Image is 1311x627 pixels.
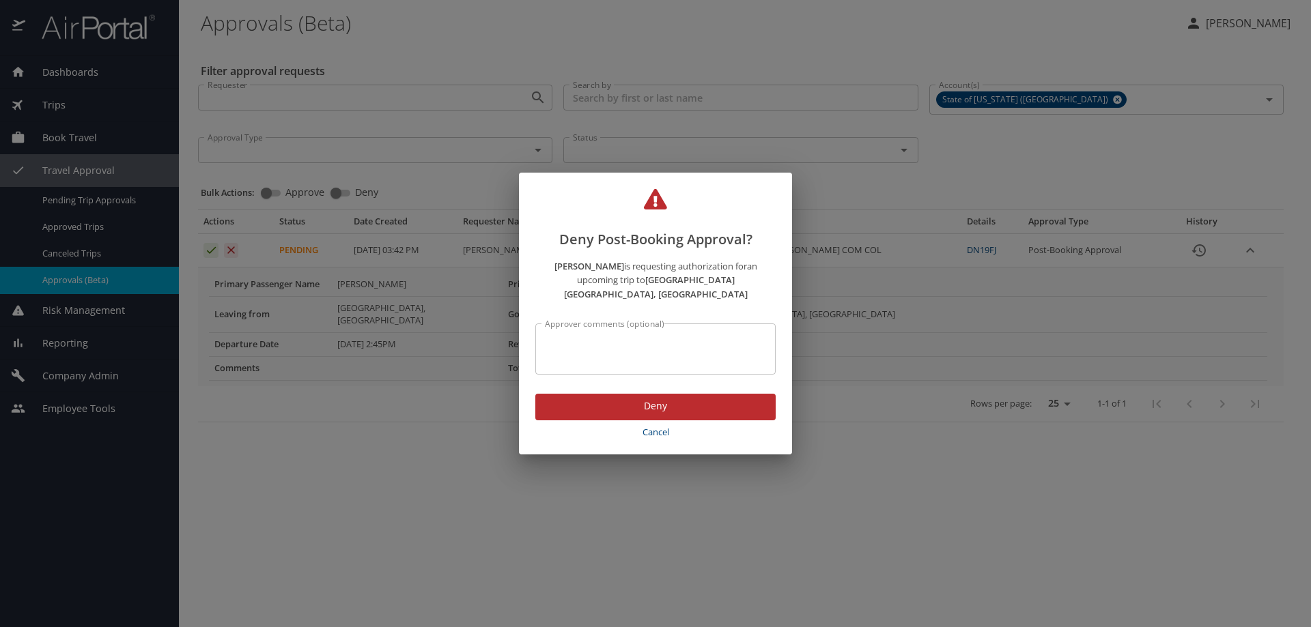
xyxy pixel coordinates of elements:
h2: Deny Post-Booking Approval? [535,189,776,250]
button: Cancel [535,420,776,444]
p: is requesting authorization for an upcoming trip to [535,259,776,302]
strong: [GEOGRAPHIC_DATA] [GEOGRAPHIC_DATA], [GEOGRAPHIC_DATA] [564,274,748,300]
span: Deny [546,398,765,415]
span: Cancel [541,424,770,440]
strong: [PERSON_NAME] [554,260,624,272]
button: Deny [535,394,776,420]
